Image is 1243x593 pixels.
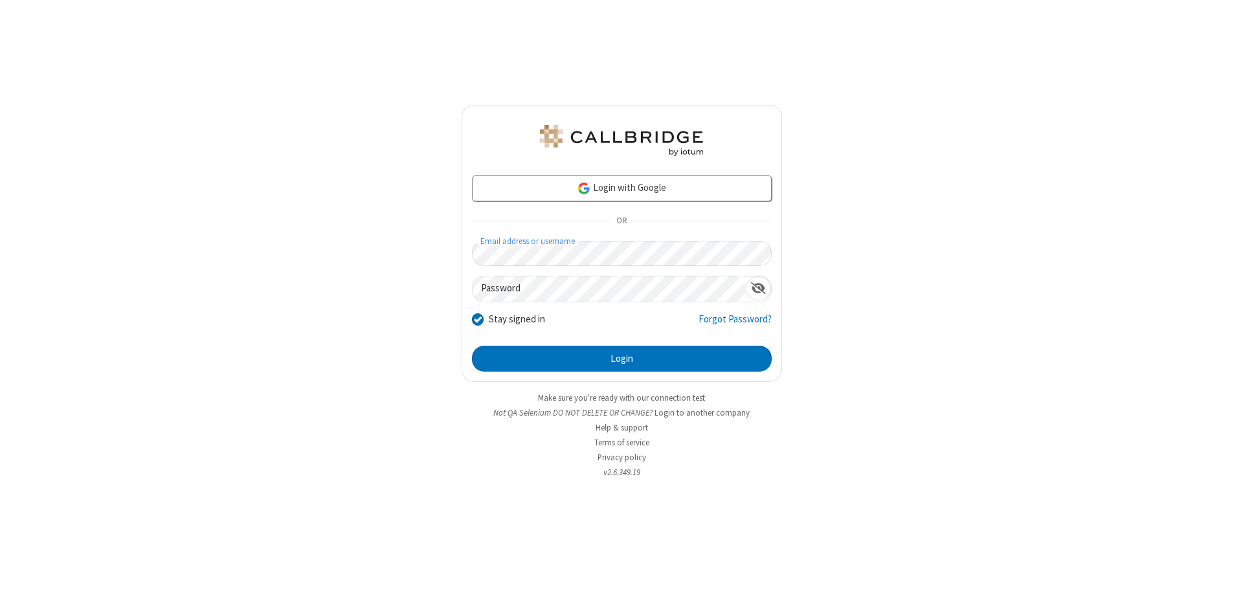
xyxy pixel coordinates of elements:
img: google-icon.png [577,181,591,196]
a: Forgot Password? [699,312,772,337]
button: Login [472,346,772,372]
input: Password [473,276,746,302]
div: Show password [746,276,771,300]
a: Make sure you're ready with our connection test [538,392,705,403]
a: Login with Google [472,175,772,201]
label: Stay signed in [489,312,545,327]
span: OR [611,212,632,230]
li: Not QA Selenium DO NOT DELETE OR CHANGE? [462,407,782,419]
a: Help & support [596,422,648,433]
button: Login to another company [655,407,750,419]
input: Email address or username [472,241,772,266]
a: Terms of service [594,437,649,448]
li: v2.6.349.19 [462,466,782,478]
a: Privacy policy [598,452,646,463]
img: QA Selenium DO NOT DELETE OR CHANGE [537,125,706,156]
iframe: Chat [1211,559,1233,584]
